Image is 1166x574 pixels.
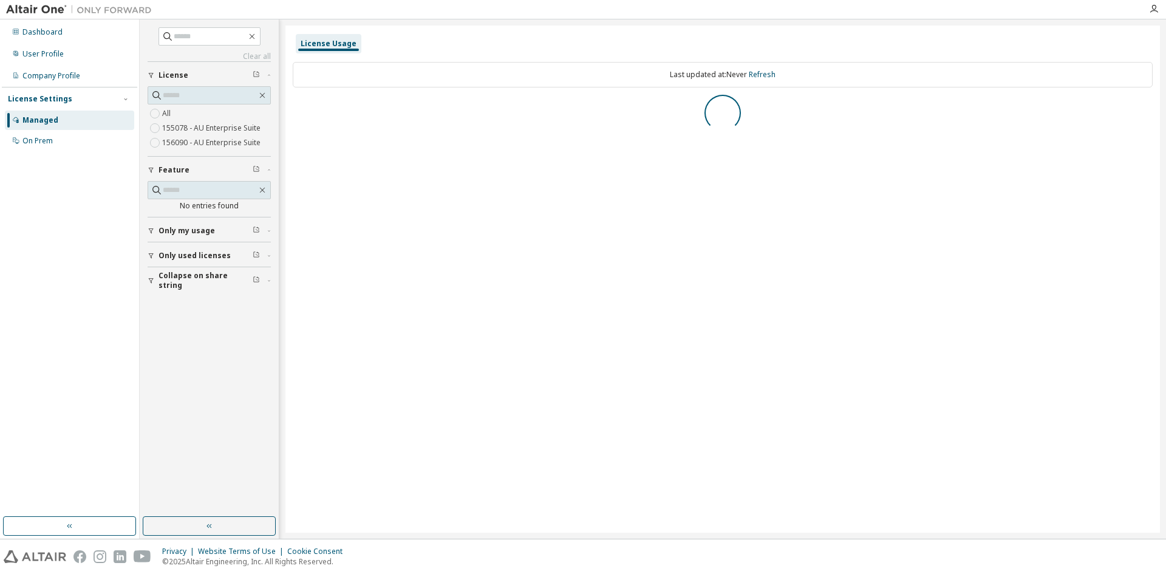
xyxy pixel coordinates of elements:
[253,226,260,236] span: Clear filter
[159,271,253,290] span: Collapse on share string
[22,71,80,81] div: Company Profile
[253,251,260,261] span: Clear filter
[134,550,151,563] img: youtube.svg
[8,94,72,104] div: License Settings
[162,135,263,150] label: 156090 - AU Enterprise Suite
[253,276,260,285] span: Clear filter
[148,62,271,89] button: License
[22,136,53,146] div: On Prem
[22,115,58,125] div: Managed
[162,547,198,556] div: Privacy
[73,550,86,563] img: facebook.svg
[159,70,188,80] span: License
[22,49,64,59] div: User Profile
[22,27,63,37] div: Dashboard
[4,550,66,563] img: altair_logo.svg
[148,157,271,183] button: Feature
[148,242,271,269] button: Only used licenses
[162,106,173,121] label: All
[159,251,231,261] span: Only used licenses
[148,267,271,294] button: Collapse on share string
[148,217,271,244] button: Only my usage
[162,121,263,135] label: 155078 - AU Enterprise Suite
[148,201,271,211] div: No entries found
[94,550,106,563] img: instagram.svg
[159,165,189,175] span: Feature
[114,550,126,563] img: linkedin.svg
[293,62,1153,87] div: Last updated at: Never
[301,39,356,49] div: License Usage
[253,70,260,80] span: Clear filter
[159,226,215,236] span: Only my usage
[749,69,776,80] a: Refresh
[253,165,260,175] span: Clear filter
[148,52,271,61] a: Clear all
[6,4,158,16] img: Altair One
[287,547,350,556] div: Cookie Consent
[162,556,350,567] p: © 2025 Altair Engineering, Inc. All Rights Reserved.
[198,547,287,556] div: Website Terms of Use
